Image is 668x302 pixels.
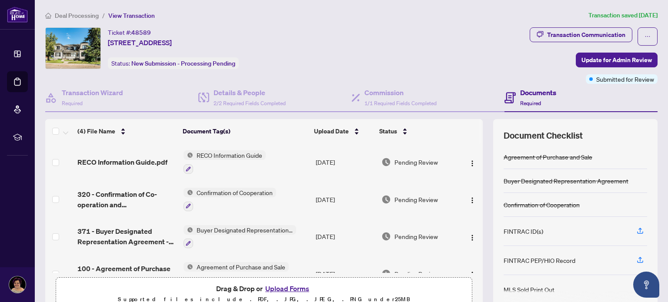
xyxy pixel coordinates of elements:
img: Logo [469,160,476,167]
span: home [45,13,51,19]
span: Update for Admin Review [581,53,652,67]
span: Pending Review [394,157,438,167]
button: Status IconBuyer Designated Representation Agreement [184,225,296,249]
td: [DATE] [312,181,378,218]
h4: Documents [520,87,556,98]
span: Pending Review [394,195,438,204]
button: Status IconRECO Information Guide [184,150,266,174]
img: Status Icon [184,225,193,235]
div: Agreement of Purchase and Sale [504,152,592,162]
img: Profile Icon [9,276,26,293]
td: [DATE] [312,143,378,181]
article: Transaction saved [DATE] [588,10,658,20]
img: Document Status [381,269,391,279]
h4: Commission [364,87,437,98]
div: Confirmation of Cooperation [504,200,580,209]
span: 48589 [131,29,151,37]
button: Status IconConfirmation of Cooperation [184,188,276,211]
td: [DATE] [312,218,378,256]
span: Required [62,100,83,106]
img: Document Status [381,232,391,241]
img: logo [7,7,28,23]
div: Transaction Communication [547,28,625,42]
img: Status Icon [184,188,193,197]
button: Upload Forms [263,283,312,294]
div: Ticket #: [108,27,151,37]
button: Logo [465,155,479,169]
button: Logo [465,192,479,206]
li: / [102,10,105,20]
span: 371 - Buyer Designated Representation Agreement - Authority for Purchase or Lease.pdf [77,226,176,247]
td: [DATE] [312,255,378,292]
img: Logo [469,271,476,278]
span: 320 - Confirmation of Co-operation and Representation.pdf [77,189,176,210]
span: [STREET_ADDRESS] [108,37,172,48]
span: ellipsis [645,33,651,40]
button: Update for Admin Review [576,53,658,67]
th: Status [376,119,457,143]
th: (4) File Name [74,119,179,143]
span: Document Checklist [504,129,583,142]
img: Logo [469,234,476,241]
img: Document Status [381,195,391,204]
img: IMG-40752661_1.jpg [46,28,100,69]
span: Submitted for Review [596,74,654,84]
h4: Transaction Wizard [62,87,123,98]
img: Status Icon [184,150,193,160]
span: Upload Date [314,126,349,136]
span: Agreement of Purchase and Sale [193,262,289,272]
span: Buyer Designated Representation Agreement [193,225,296,235]
div: Buyer Designated Representation Agreement [504,176,628,186]
span: (4) File Name [77,126,115,136]
th: Upload Date [311,119,376,143]
button: Logo [465,229,479,243]
button: Logo [465,267,479,281]
span: Pending Review [394,232,438,241]
th: Document Tag(s) [179,119,311,143]
button: Status IconAgreement of Purchase and Sale [184,262,289,285]
span: 1/1 Required Fields Completed [364,100,437,106]
span: Deal Processing [55,12,99,20]
span: 100 - Agreement of Purchase and Sale - Residential.pdf [77,263,176,284]
span: RECO Information Guide [193,150,266,160]
img: Logo [469,197,476,204]
span: RECO Information Guide.pdf [77,157,167,167]
span: View Transaction [108,12,155,20]
div: FINTRAC ID(s) [504,226,543,236]
span: Confirmation of Cooperation [193,188,276,197]
span: New Submission - Processing Pending [131,60,235,67]
img: Document Status [381,157,391,167]
div: FINTRAC PEP/HIO Record [504,256,575,265]
button: Open asap [633,272,659,298]
div: Status: [108,57,239,69]
div: MLS Sold Print Out [504,285,554,294]
span: Drag & Drop or [216,283,312,294]
img: Status Icon [184,262,193,272]
span: Required [520,100,541,106]
span: 2/2 Required Fields Completed [214,100,286,106]
h4: Details & People [214,87,286,98]
button: Transaction Communication [530,27,632,42]
span: Status [379,126,397,136]
span: Pending Review [394,269,438,279]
